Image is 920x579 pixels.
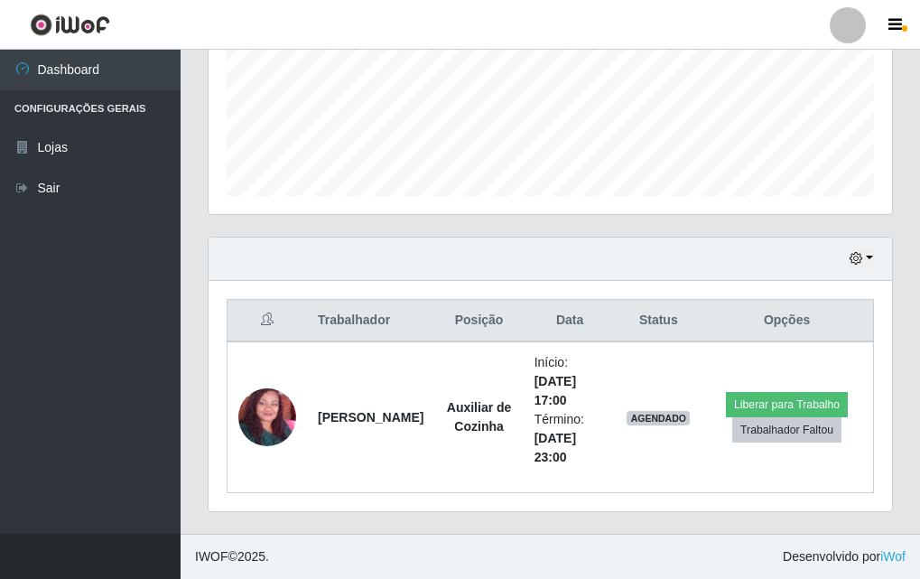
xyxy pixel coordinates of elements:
[318,410,423,425] strong: [PERSON_NAME]
[880,549,906,564] a: iWof
[524,300,617,342] th: Data
[627,411,690,425] span: AGENDADO
[701,300,873,342] th: Opções
[30,14,110,36] img: CoreUI Logo
[616,300,701,342] th: Status
[534,353,606,410] li: Início:
[534,410,606,467] li: Término:
[447,400,512,434] strong: Auxiliar de Cozinha
[783,547,906,566] span: Desenvolvido por
[307,300,434,342] th: Trabalhador
[195,547,269,566] span: © 2025 .
[726,392,848,417] button: Liberar para Trabalho
[434,300,523,342] th: Posição
[534,431,576,464] time: [DATE] 23:00
[195,549,228,564] span: IWOF
[534,374,576,407] time: [DATE] 17:00
[238,358,296,477] img: 1695958183677.jpeg
[732,417,841,443] button: Trabalhador Faltou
